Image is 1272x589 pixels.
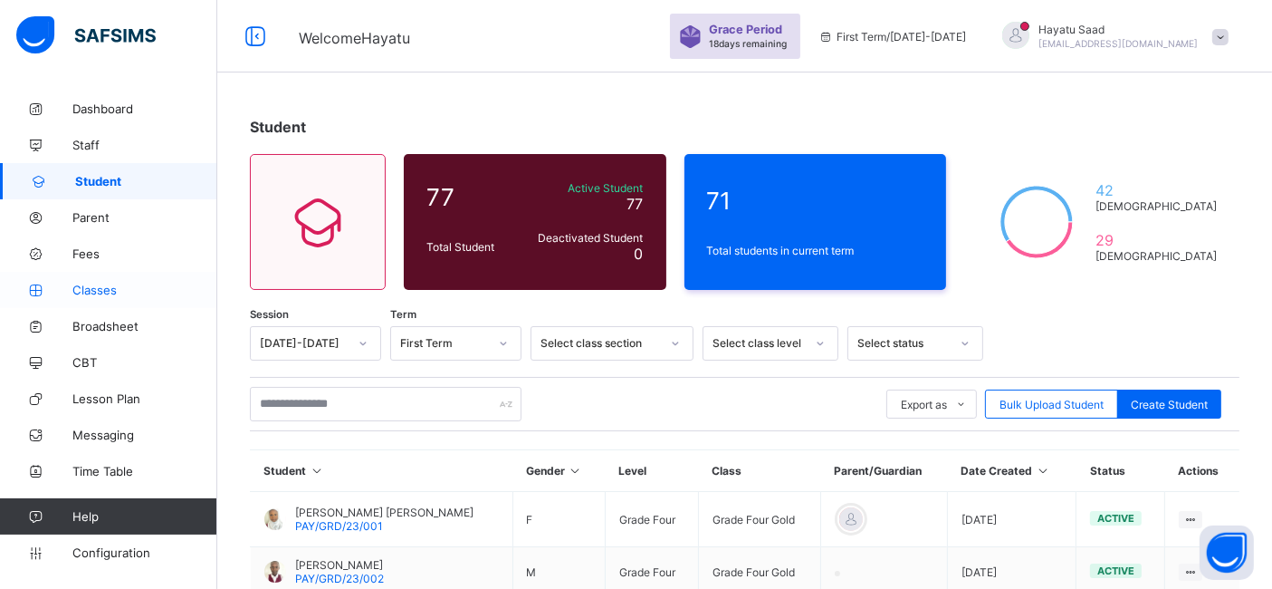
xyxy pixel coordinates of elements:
td: [DATE] [947,492,1076,547]
span: Broadsheet [72,319,217,333]
span: 29 [1095,231,1217,249]
span: Grace Period [709,23,782,36]
div: Select class section [540,337,660,351]
span: Hayatu Saad [1038,23,1199,36]
span: PAY/GRD/23/002 [295,572,384,585]
span: Classes [72,283,217,297]
span: Total students in current term [707,244,924,257]
div: First Term [400,337,488,351]
i: Sort in Ascending Order [310,464,325,478]
span: Session [250,308,289,321]
span: 42 [1095,181,1217,199]
span: Create Student [1131,398,1208,411]
div: Select status [857,337,950,351]
img: sticker-purple.71386a28dfed39d6af7621340158ba97.svg [679,25,702,48]
span: Student [75,174,217,188]
span: CBT [72,355,217,370]
span: 71 [707,187,924,215]
td: Grade Four [606,492,699,547]
span: Parent [72,210,217,225]
span: Deactivated Student [527,231,644,245]
th: Class [698,450,820,492]
span: Configuration [72,546,216,560]
th: Student [251,450,513,492]
div: Hayatu Saad [984,22,1238,52]
th: Gender [512,450,606,492]
i: Sort in Ascending Order [1035,464,1050,478]
span: Help [72,509,216,524]
span: [DEMOGRAPHIC_DATA] [1095,249,1217,263]
td: Grade Four Gold [698,492,820,547]
span: [EMAIL_ADDRESS][DOMAIN_NAME] [1038,38,1199,49]
span: session/term information [818,30,966,43]
span: Messaging [72,428,217,442]
span: [DEMOGRAPHIC_DATA] [1095,199,1217,213]
button: Open asap [1200,526,1254,580]
span: [PERSON_NAME] [295,558,384,572]
span: 0 [635,245,644,263]
span: active [1097,512,1134,525]
span: Student [250,118,306,136]
i: Sort in Ascending Order [568,464,583,478]
th: Parent/Guardian [820,450,947,492]
td: F [512,492,606,547]
div: Total Student [422,236,522,258]
span: Time Table [72,464,217,478]
th: Status [1076,450,1164,492]
span: active [1097,565,1134,577]
th: Level [606,450,699,492]
span: Export as [901,398,947,411]
span: Dashboard [72,101,217,116]
span: Active Student [527,181,644,195]
div: Select class level [713,337,805,351]
span: PAY/GRD/23/001 [295,519,383,533]
img: safsims [16,16,156,54]
span: Lesson Plan [72,391,217,406]
div: [DATE]-[DATE] [260,337,348,351]
span: Staff [72,138,217,152]
span: Fees [72,246,217,261]
th: Actions [1164,450,1239,492]
span: [PERSON_NAME] [PERSON_NAME] [295,506,473,519]
span: Bulk Upload Student [999,398,1104,411]
span: 18 days remaining [709,38,787,49]
th: Date Created [947,450,1076,492]
span: Welcome Hayatu [299,29,410,47]
span: 77 [627,195,644,213]
span: 77 [426,183,518,211]
span: Term [390,308,416,321]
